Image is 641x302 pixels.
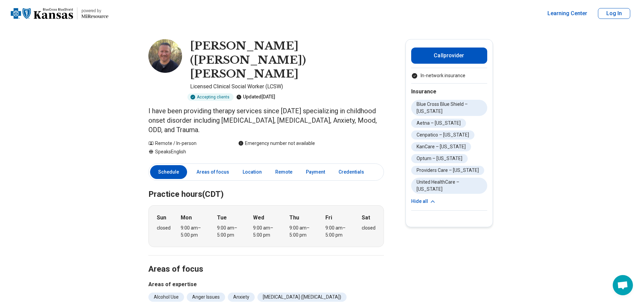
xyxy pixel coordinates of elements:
[148,39,182,73] img: Matthew Penner, Licensed Clinical Social Worker (LCSW)
[547,9,587,18] a: Learning Center
[148,205,384,247] div: When does the program meet?
[325,224,351,239] div: 9:00 am – 5:00 pm
[334,165,372,179] a: Credentials
[253,224,279,239] div: 9:00 am – 5:00 pm
[411,100,487,116] li: Blue Cross Blue Shield – [US_STATE]
[187,293,225,302] li: Anger Issues
[253,214,264,222] strong: Wed
[598,8,630,19] button: Log In
[236,93,275,101] div: Updated [DATE]
[411,198,436,205] button: Hide all
[192,165,233,179] a: Areas of focus
[257,293,347,302] li: [MEDICAL_DATA] ([MEDICAL_DATA])
[148,148,225,155] div: Speaks English
[411,130,474,140] li: Cenpatico – [US_STATE]
[148,106,384,134] p: I have been providing therapy services since [DATE] specializing in childhood onset disorder incl...
[148,247,384,275] h2: Areas of focus
[411,72,487,79] li: In-network insurance
[362,224,376,232] div: closed
[289,224,315,239] div: 9:00 am – 5:00 pm
[148,280,384,289] h3: Areas of expertise
[217,224,243,239] div: 9:00 am – 5:00 pm
[411,119,466,128] li: Aetna – [US_STATE]
[289,214,299,222] strong: Thu
[302,165,329,179] a: Payment
[362,214,370,222] strong: Sat
[411,178,487,194] li: United HealthCare – [US_STATE]
[11,3,108,24] a: Home page
[157,214,166,222] strong: Sun
[148,173,384,200] h2: Practice hours (CDT)
[81,8,108,13] p: powered by
[411,166,484,175] li: Providers Care – [US_STATE]
[411,48,487,64] button: Callprovider
[217,214,227,222] strong: Tue
[325,214,332,222] strong: Fri
[238,140,315,147] div: Emergency number not available
[150,165,187,179] a: Schedule
[181,214,192,222] strong: Mon
[190,83,384,91] p: Licensed Clinical Social Worker (LCSW)
[411,142,471,151] li: KanCare – [US_STATE]
[271,165,296,179] a: Remote
[411,154,468,163] li: Optum – [US_STATE]
[239,165,266,179] a: Location
[187,93,234,101] div: Accepting clients
[181,224,207,239] div: 9:00 am – 5:00 pm
[148,293,184,302] li: Alcohol Use
[228,293,255,302] li: Anxiety
[411,72,487,79] ul: Payment options
[613,275,633,295] div: Open chat
[411,88,487,96] h2: Insurance
[148,140,225,147] div: Remote / In-person
[190,39,384,81] h1: [PERSON_NAME] ([PERSON_NAME]) [PERSON_NAME]
[157,224,171,232] div: closed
